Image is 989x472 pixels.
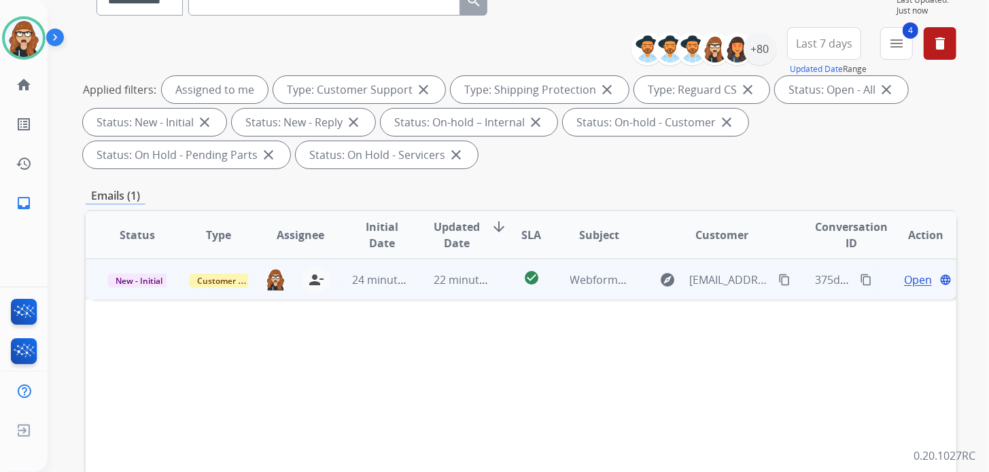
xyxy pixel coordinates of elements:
[415,81,432,98] mat-icon: close
[880,27,913,60] button: 4
[16,77,32,93] mat-icon: home
[744,33,776,65] div: +80
[888,35,905,52] mat-icon: menu
[599,81,615,98] mat-icon: close
[523,270,540,286] mat-icon: check_circle
[860,274,872,286] mat-icon: content_copy
[634,76,769,103] div: Type: Reguard CS
[189,274,277,288] span: Customer Support
[277,227,324,243] span: Assignee
[815,219,888,251] span: Conversation ID
[451,76,629,103] div: Type: Shipping Protection
[381,109,557,136] div: Status: On-hold – Internal
[16,195,32,211] mat-icon: inbox
[570,272,878,287] span: Webform from [EMAIL_ADDRESS][DOMAIN_NAME] on [DATE]
[527,114,544,130] mat-icon: close
[775,76,908,103] div: Status: Open - All
[939,274,952,286] mat-icon: language
[491,219,507,235] mat-icon: arrow_downward
[352,219,411,251] span: Initial Date
[790,64,843,75] button: Updated Date
[563,109,748,136] div: Status: On-hold - Customer
[521,227,541,243] span: SLA
[695,227,748,243] span: Customer
[265,268,286,291] img: agent-avatar
[86,187,145,204] p: Emails (1)
[83,141,290,168] div: Status: On Hold - Pending Parts
[448,147,464,163] mat-icon: close
[308,272,324,288] mat-icon: person_remove
[740,81,756,98] mat-icon: close
[296,141,478,168] div: Status: On Hold - Servicers
[875,211,956,259] th: Action
[206,227,231,243] span: Type
[273,76,445,103] div: Type: Customer Support
[83,81,156,98] p: Applied filters:
[196,114,213,130] mat-icon: close
[107,274,171,288] span: New - Initial
[345,114,362,130] mat-icon: close
[660,272,676,288] mat-icon: explore
[878,81,895,98] mat-icon: close
[16,116,32,132] mat-icon: list_alt
[580,227,620,243] span: Subject
[83,109,226,136] div: Status: New - Initial
[232,109,375,136] div: Status: New - Reply
[796,41,852,46] span: Last 7 days
[16,156,32,172] mat-icon: history
[690,272,771,288] span: [EMAIL_ADDRESS][DOMAIN_NAME]
[914,448,975,464] p: 0.20.1027RC
[260,147,277,163] mat-icon: close
[903,22,918,39] span: 4
[778,274,791,286] mat-icon: content_copy
[434,272,513,287] span: 22 minutes ago
[5,19,43,57] img: avatar
[162,76,268,103] div: Assigned to me
[434,219,480,251] span: Updated Date
[897,5,956,16] span: Just now
[932,35,948,52] mat-icon: delete
[120,227,155,243] span: Status
[790,63,867,75] span: Range
[718,114,735,130] mat-icon: close
[352,272,431,287] span: 24 minutes ago
[787,27,861,60] button: Last 7 days
[904,272,932,288] span: Open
